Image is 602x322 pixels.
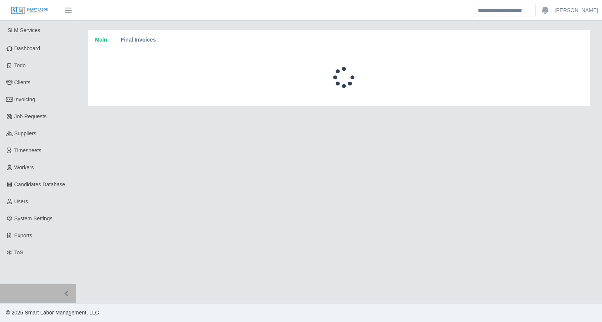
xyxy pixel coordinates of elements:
span: Invoicing [14,96,35,102]
span: Dashboard [14,45,41,51]
button: Main [88,30,114,50]
button: Final Invoices [114,30,163,50]
span: ToS [14,249,23,255]
span: Clients [14,79,31,85]
span: Suppliers [14,130,36,136]
img: SLM Logo [11,6,48,15]
span: Exports [14,232,32,238]
span: Todo [14,62,26,68]
span: System Settings [14,215,53,221]
span: © 2025 Smart Labor Management, LLC [6,310,99,316]
span: Users [14,198,28,204]
span: Timesheets [14,147,42,153]
span: Workers [14,164,34,170]
span: Candidates Database [14,181,66,187]
span: SLM Services [8,27,40,33]
a: [PERSON_NAME] [555,6,598,14]
input: Search [473,4,536,17]
span: Job Requests [14,113,47,119]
